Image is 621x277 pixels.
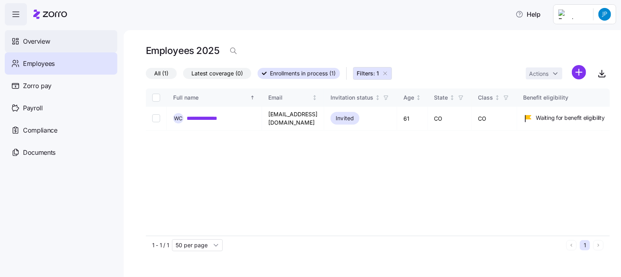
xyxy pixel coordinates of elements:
div: Sorted ascending [250,95,255,100]
div: Not sorted [495,95,500,100]
td: [EMAIL_ADDRESS][DOMAIN_NAME] [262,107,324,131]
div: Not sorted [312,95,317,100]
div: Invitation status [331,93,373,102]
div: Class [478,93,493,102]
div: Not sorted [416,95,421,100]
div: State [434,93,448,102]
div: Not sorted [375,95,380,100]
th: Invitation statusNot sorted [324,88,397,107]
div: Email [268,93,311,102]
a: Zorro pay [5,75,117,97]
input: Select record 1 [152,114,160,122]
span: Waiting for benefit eligibility [536,114,605,122]
th: EmailNot sorted [262,88,324,107]
td: CO [472,107,517,131]
button: Previous page [566,240,577,250]
span: Employees [23,59,55,69]
span: Compliance [23,125,57,135]
th: Full nameSorted ascending [167,88,262,107]
span: Help [516,10,541,19]
span: Overview [23,37,50,46]
button: Actions [526,67,562,79]
button: Next page [593,240,604,250]
span: Filters: 1 [357,69,379,77]
td: 61 [397,107,428,131]
button: Filters: 1 [353,67,392,80]
span: Invited [336,113,354,123]
button: Help [509,6,547,22]
a: Compliance [5,119,117,141]
a: Payroll [5,97,117,119]
a: Documents [5,141,117,164]
a: Employees [5,52,117,75]
a: Overview [5,30,117,52]
span: Zorro pay [23,81,52,91]
h1: Employees 2025 [146,44,219,57]
div: Full name [173,93,248,102]
img: 4de1289c2919fdf7a84ae0ee27ab751b [598,8,611,21]
div: Benefit eligibility [524,93,620,102]
td: CO [428,107,472,131]
span: All (1) [154,68,168,79]
span: Enrollments in process (1) [270,68,336,79]
button: 1 [580,240,590,250]
span: Latest coverage (0) [191,68,243,79]
span: 1 - 1 / 1 [152,241,169,249]
th: AgeNot sorted [397,88,428,107]
span: W C [174,116,183,121]
span: Payroll [23,103,43,113]
th: StateNot sorted [428,88,472,107]
th: ClassNot sorted [472,88,517,107]
img: Employer logo [558,10,587,19]
svg: add icon [572,65,586,79]
span: Documents [23,148,55,158]
input: Select all records [152,94,160,102]
div: Age [403,93,414,102]
span: Actions [529,71,548,77]
div: Not sorted [449,95,455,100]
